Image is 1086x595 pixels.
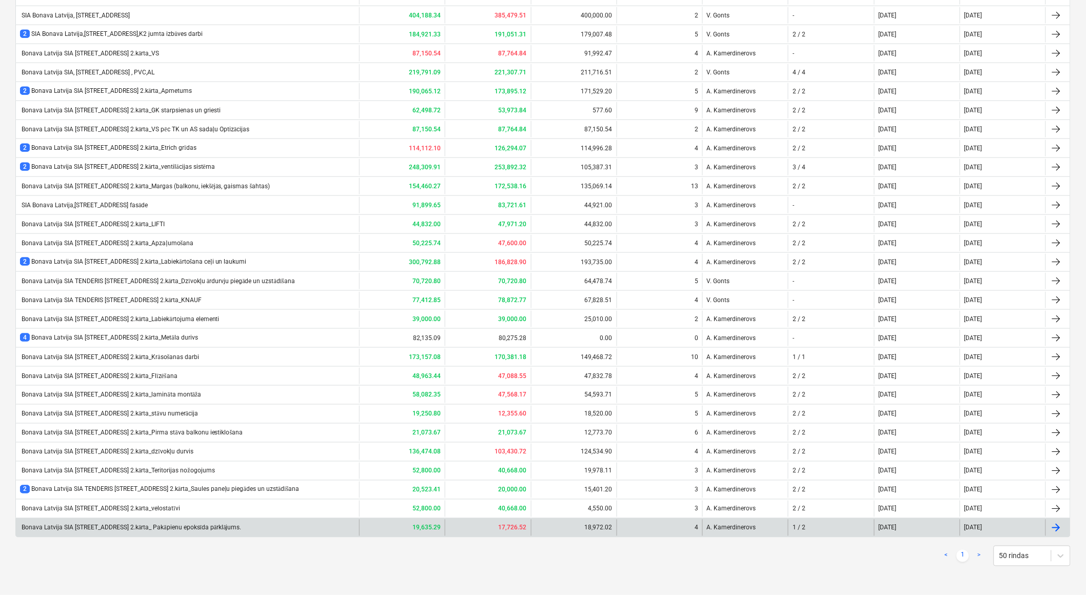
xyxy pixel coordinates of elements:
[495,31,527,38] b: 191,051.31
[695,486,698,493] div: 3
[20,240,193,247] div: Bonava Latvija SIA [STREET_ADDRESS] 2.kārta_Apzaļumošana
[964,410,982,418] div: [DATE]
[412,126,441,133] b: 87,150.54
[973,550,985,562] a: Next page
[499,221,527,228] b: 47,971.20
[879,448,897,455] div: [DATE]
[702,159,788,175] div: A. Kamerdinerovs
[964,353,982,361] div: [DATE]
[702,216,788,232] div: A. Kamerdinerovs
[702,311,788,327] div: A. Kamerdinerovs
[20,410,198,418] div: Bonava Latvija SIA [STREET_ADDRESS] 2.kārta_stāvu numerācija
[20,429,243,437] div: Bonava Latvija SIA [STREET_ADDRESS] 2.kārta_Pirma stāva balkonu iestiklošana
[964,467,982,474] div: [DATE]
[499,410,527,418] b: 12,355.60
[499,429,527,437] b: 21,073.67
[702,7,788,24] div: V. Gonts
[412,410,441,418] b: 19,250.80
[20,144,30,152] span: 2
[702,197,788,213] div: A. Kamerdinerovs
[20,144,196,152] div: Bonava Latvija SIA [STREET_ADDRESS] 2.kārta_Etrich grīdas
[499,277,527,285] b: 70,720.80
[409,448,441,455] b: 136,474.08
[20,87,192,95] div: Bonava Latvija SIA [STREET_ADDRESS] 2.kārta_Apmetums
[691,183,698,190] div: 13
[412,486,441,493] b: 20,523.41
[531,159,617,175] div: 105,387.31
[964,12,982,19] div: [DATE]
[964,50,982,57] div: [DATE]
[964,259,982,266] div: [DATE]
[531,273,617,289] div: 64,478.74
[695,277,698,285] div: 5
[793,315,805,323] div: 2 / 2
[495,164,527,171] b: 253,892.32
[1035,546,1086,595] iframe: Chat Widget
[957,550,969,562] a: Page 1 is your current page
[531,178,617,194] div: 135,069.14
[695,505,698,512] div: 3
[445,330,530,346] div: 80,275.28
[412,50,441,57] b: 87,150.54
[879,353,897,361] div: [DATE]
[964,145,982,152] div: [DATE]
[499,202,527,209] b: 83,721.61
[879,50,897,57] div: [DATE]
[495,69,527,76] b: 221,307.71
[499,296,527,304] b: 78,872.77
[20,485,299,494] div: Bonava Latvija SIA TENDERIS [STREET_ADDRESS] 2.kārta_Saules paneļu piegādes un uzstādīšana
[879,391,897,399] div: [DATE]
[879,296,897,304] div: [DATE]
[793,164,805,171] div: 3 / 4
[695,50,698,57] div: 4
[793,505,805,512] div: 2 / 2
[793,202,794,209] div: -
[879,259,897,266] div: [DATE]
[409,88,441,95] b: 190,065.12
[695,107,698,114] div: 9
[964,505,982,512] div: [DATE]
[793,524,805,531] div: 1 / 2
[964,486,982,493] div: [DATE]
[793,467,805,474] div: 2 / 2
[412,372,441,380] b: 48,963.44
[409,164,441,171] b: 248,309.91
[964,524,982,531] div: [DATE]
[793,334,794,342] div: -
[412,505,441,512] b: 52,800.00
[879,524,897,531] div: [DATE]
[702,26,788,43] div: V. Gonts
[695,12,698,19] div: 2
[531,292,617,308] div: 67,828.51
[964,31,982,38] div: [DATE]
[793,240,805,247] div: 2 / 2
[793,296,794,304] div: -
[531,463,617,479] div: 19,978.11
[695,467,698,474] div: 3
[531,45,617,62] div: 91,992.47
[793,145,805,152] div: 2 / 2
[499,524,527,531] b: 17,726.52
[20,467,215,475] div: Bonava Latvija SIA [STREET_ADDRESS] 2.kārta_Teritorijas nožogojums
[531,140,617,156] div: 114,996.28
[495,259,527,266] b: 186,828.90
[879,240,897,247] div: [DATE]
[531,102,617,118] div: 577.60
[531,520,617,536] div: 18,972.02
[879,372,897,380] div: [DATE]
[702,501,788,517] div: A. Kamerdinerovs
[499,315,527,323] b: 39,000.00
[879,334,897,342] div: [DATE]
[964,202,982,209] div: [DATE]
[20,353,199,361] div: Bonava Latvija SIA [STREET_ADDRESS] 2.kārta_Krāsošanas darbi
[20,12,130,19] div: SIA Bonava Latvija, [STREET_ADDRESS]
[702,330,788,346] div: A. Kamerdinerovs
[940,550,953,562] a: Previous page
[702,178,788,194] div: A. Kamerdinerovs
[412,429,441,437] b: 21,073.67
[409,69,441,76] b: 219,791.09
[531,26,617,43] div: 179,007.48
[695,448,698,455] div: 4
[531,425,617,441] div: 12,773.70
[793,88,805,95] div: 2 / 2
